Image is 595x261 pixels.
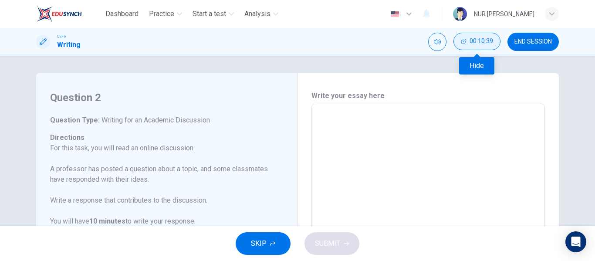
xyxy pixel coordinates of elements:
[241,6,282,22] button: Analysis
[36,5,102,23] a: EduSynch logo
[565,231,586,252] div: Open Intercom Messenger
[36,5,82,23] img: EduSynch logo
[57,40,81,50] h1: Writing
[236,232,291,255] button: SKIP
[50,91,273,105] h4: Question 2
[149,9,174,19] span: Practice
[470,38,493,45] span: 00:10:39
[453,33,500,51] div: Hide
[474,9,534,19] div: NUR [PERSON_NAME]
[50,143,273,258] p: For this task, you will read an online discussion. A professor has posted a question about a topi...
[105,9,139,19] span: Dashboard
[102,6,142,22] button: Dashboard
[251,237,267,250] span: SKIP
[244,9,270,19] span: Analysis
[389,11,400,17] img: en
[100,116,210,124] span: Writing for an Academic Discussion
[311,91,545,101] h6: Write your essay here
[189,6,237,22] button: Start a test
[193,9,226,19] span: Start a test
[514,38,552,45] span: END SESSION
[428,33,446,51] div: Mute
[89,217,125,225] b: 10 minutes
[50,115,273,125] h6: Question Type :
[145,6,186,22] button: Practice
[453,7,467,21] img: Profile picture
[507,33,559,51] button: END SESSION
[453,33,500,50] button: 00:10:39
[459,57,494,75] div: Hide
[57,34,66,40] span: CEFR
